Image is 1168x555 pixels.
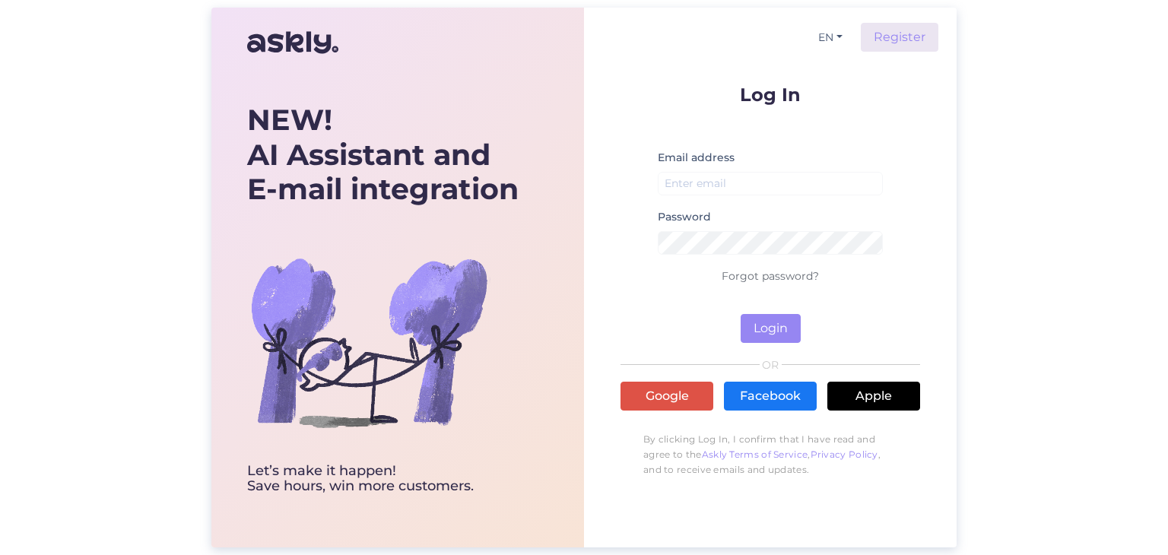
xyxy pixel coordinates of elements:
[760,360,782,370] span: OR
[620,85,920,104] p: Log In
[658,172,883,195] input: Enter email
[247,464,519,494] div: Let’s make it happen! Save hours, win more customers.
[620,424,920,485] p: By clicking Log In, I confirm that I have read and agree to the , , and to receive emails and upd...
[812,27,849,49] button: EN
[724,382,817,411] a: Facebook
[620,382,713,411] a: Google
[247,24,338,61] img: Askly
[722,269,819,283] a: Forgot password?
[658,209,711,225] label: Password
[658,150,735,166] label: Email address
[247,220,490,464] img: bg-askly
[247,103,519,207] div: AI Assistant and E-mail integration
[741,314,801,343] button: Login
[861,23,938,52] a: Register
[827,382,920,411] a: Apple
[247,102,332,138] b: NEW!
[702,449,808,460] a: Askly Terms of Service
[811,449,878,460] a: Privacy Policy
